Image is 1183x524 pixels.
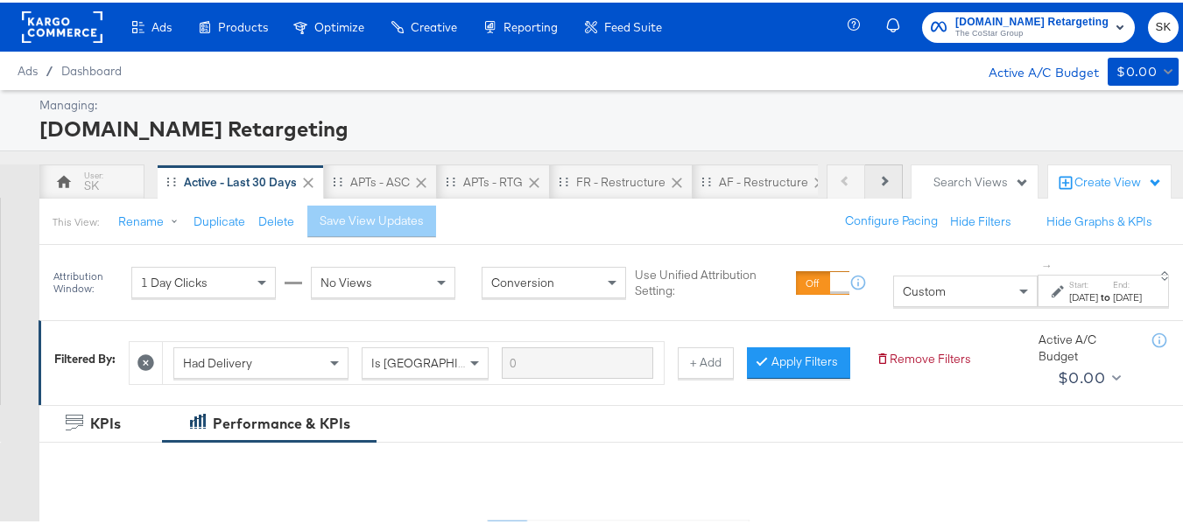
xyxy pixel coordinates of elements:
[1039,261,1056,267] span: ↑
[1108,55,1179,83] button: $0.00
[1155,15,1172,35] span: SK
[970,55,1099,81] div: Active A/C Budget
[950,211,1011,227] button: Hide Filters
[350,171,410,188] div: APTs - ASC
[166,174,176,184] div: Drag to reorder tab
[314,17,364,31] span: Optimize
[502,345,653,377] input: Enter a search term
[39,94,1174,111] div: Managing:
[1113,276,1142,288] label: End:
[90,411,121,431] div: KPIs
[559,174,568,184] div: Drag to reorder tab
[1116,59,1157,80] div: $0.00
[141,272,208,288] span: 1 Day Clicks
[1113,288,1142,302] div: [DATE]
[604,17,662,31] span: Feed Suite
[183,353,252,368] span: Had Delivery
[1069,288,1098,302] div: [DATE]
[446,174,455,184] div: Drag to reorder tab
[18,61,38,75] span: Ads
[151,17,172,31] span: Ads
[933,171,1029,188] div: Search Views
[747,345,850,376] button: Apply Filters
[218,17,268,31] span: Products
[678,345,734,376] button: + Add
[463,171,523,188] div: APTs - RTG
[39,111,1174,141] div: [DOMAIN_NAME] Retargeting
[1074,171,1162,189] div: Create View
[1051,361,1125,389] button: $0.00
[491,272,554,288] span: Conversion
[1058,362,1105,388] div: $0.00
[61,61,122,75] a: Dashboard
[411,17,457,31] span: Creative
[903,281,946,297] span: Custom
[955,24,1109,38] span: The CoStar Group
[1069,276,1098,288] label: Start:
[635,264,789,297] label: Use Unified Attribution Setting:
[106,204,197,235] button: Rename
[320,272,372,288] span: No Views
[922,10,1135,40] button: [DOMAIN_NAME] RetargetingThe CoStar Group
[184,171,297,188] div: Active - Last 30 Days
[1039,329,1135,361] div: Active A/C Budget
[53,213,99,227] div: This View:
[258,211,294,227] button: Delete
[876,348,971,365] button: Remove Filters
[333,174,342,184] div: Drag to reorder tab
[53,268,123,292] div: Attribution Window:
[1148,10,1179,40] button: SK
[371,353,505,368] span: Is [GEOGRAPHIC_DATA]
[194,211,245,227] button: Duplicate
[1098,288,1113,301] strong: to
[503,17,558,31] span: Reporting
[84,175,99,192] div: SK
[955,10,1109,29] span: [DOMAIN_NAME] Retargeting
[701,174,711,184] div: Drag to reorder tab
[833,203,950,234] button: Configure Pacing
[576,171,665,188] div: FR - Restructure
[1046,211,1152,227] button: Hide Graphs & KPIs
[213,411,350,431] div: Performance & KPIs
[54,348,116,365] div: Filtered By:
[719,171,808,188] div: AF - Restructure
[38,61,61,75] span: /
